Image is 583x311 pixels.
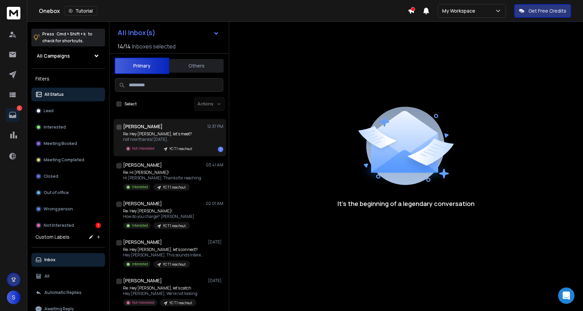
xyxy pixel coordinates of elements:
[31,49,105,63] button: All Campaigns
[44,206,73,212] p: Wrong person
[44,124,66,130] p: Interested
[528,8,566,14] p: Get Free Credits
[42,31,92,44] p: Press to check for shortcuts.
[123,137,196,142] p: not now thanks! [DATE],
[44,141,77,146] p: Meeting Booked
[44,190,69,195] p: Out of office
[118,42,131,50] span: 14 / 14
[39,6,408,16] div: Onebox
[56,30,87,38] span: Cmd + Shift + k
[206,201,223,206] p: 02:01 AM
[338,199,475,208] p: It’s the beginning of a legendary conversation
[558,287,574,304] div: Open Intercom Messenger
[123,239,162,246] h1: [PERSON_NAME]
[31,286,105,299] button: Automatic Replies
[6,108,19,122] a: 1
[31,202,105,216] button: Wrong person
[132,42,176,50] h3: Inboxes selected
[208,239,223,245] p: [DATE]
[123,131,196,137] p: Re: Hey [PERSON_NAME], let's meet?
[31,219,105,232] button: Not Interested1
[7,291,20,304] button: S
[118,29,155,36] h1: All Inbox(s)
[44,108,54,114] p: Lead
[123,277,162,284] h1: [PERSON_NAME]
[163,262,186,267] p: YC T1 reachout
[514,4,571,18] button: Get Free Credits
[31,253,105,267] button: Inbox
[44,290,81,295] p: Automatic Replies
[31,137,105,150] button: Meeting Booked
[95,223,101,228] div: 1
[35,234,70,240] h3: Custom Labels
[64,6,97,16] button: Tutorial
[206,162,223,168] p: 03:41 AM
[132,223,148,228] p: Interested
[123,214,194,219] p: How do you charge? [PERSON_NAME]
[163,223,186,228] p: YC T1 reachout
[123,208,194,214] p: Re: Hey [PERSON_NAME]!
[123,123,163,130] h1: [PERSON_NAME]
[123,291,197,296] p: Hey [PERSON_NAME], We're not looking
[123,247,205,252] p: Re: Hey [PERSON_NAME], let's connect?
[44,273,49,279] p: All
[31,104,105,118] button: Lead
[31,269,105,283] button: All
[442,8,478,14] p: My Workspace
[132,262,148,267] p: Interested
[44,174,58,179] p: Closed
[169,300,192,306] p: YC T1 reachout
[124,101,137,107] label: Select
[44,223,74,228] p: Not Interested
[218,147,223,152] div: 1
[31,88,105,101] button: All Status
[208,278,223,283] p: [DATE]
[123,170,201,175] p: Re: Hi [PERSON_NAME]!
[115,58,169,74] button: Primary
[163,185,186,190] p: YC T1 reachout
[44,92,64,97] p: All Status
[31,169,105,183] button: Closed
[44,257,56,263] p: Inbox
[112,26,225,40] button: All Inbox(s)
[123,162,162,168] h1: [PERSON_NAME]
[31,120,105,134] button: Interested
[132,146,154,151] p: Not Interested
[123,175,201,181] p: Hi [PERSON_NAME]. Thanks for reaching
[17,105,22,111] p: 1
[123,285,197,291] p: Re: Hey [PERSON_NAME], let's catch
[169,58,224,73] button: Others
[132,184,148,190] p: Interested
[37,53,70,59] h1: All Campaigns
[207,124,223,129] p: 12:37 PM
[31,153,105,167] button: Meeting Completed
[31,74,105,84] h3: Filters
[123,200,162,207] h1: [PERSON_NAME]
[123,252,205,258] p: Hey [PERSON_NAME], This sounds interesting
[44,157,84,163] p: Meeting Completed
[132,300,154,305] p: Not Interested
[169,146,192,151] p: YC T1 reachout
[31,186,105,199] button: Out of office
